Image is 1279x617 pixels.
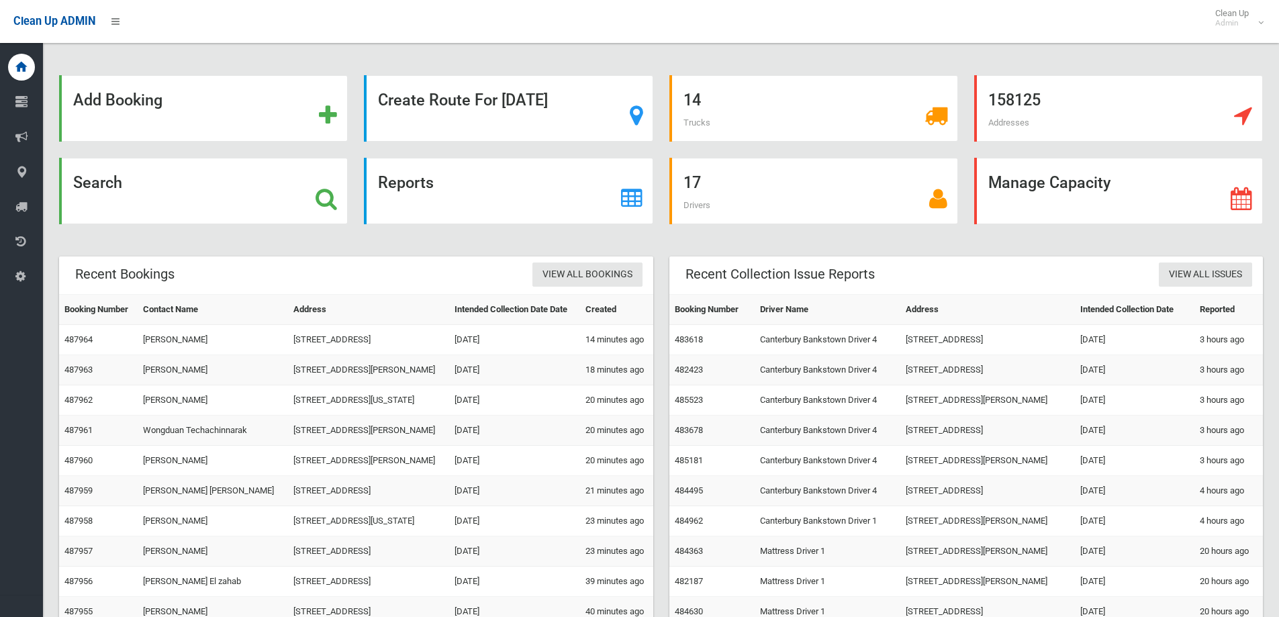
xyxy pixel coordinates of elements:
a: Manage Capacity [974,158,1263,224]
a: 487956 [64,576,93,586]
span: Drivers [683,200,710,210]
td: Canterbury Bankstown Driver 1 [755,506,901,536]
a: 487963 [64,365,93,375]
td: [PERSON_NAME] [138,506,287,536]
td: 3 hours ago [1194,355,1263,385]
th: Intended Collection Date [1075,295,1194,325]
span: Trucks [683,117,710,128]
td: [DATE] [449,416,580,446]
th: Address [900,295,1075,325]
td: [STREET_ADDRESS] [288,325,449,355]
a: 487955 [64,606,93,616]
td: [STREET_ADDRESS][PERSON_NAME] [900,536,1075,567]
a: 484495 [675,485,703,495]
td: [DATE] [1075,567,1194,597]
a: 487964 [64,334,93,344]
td: 23 minutes ago [580,506,653,536]
td: [DATE] [449,506,580,536]
td: [STREET_ADDRESS][US_STATE] [288,506,449,536]
td: 3 hours ago [1194,416,1263,446]
a: 483618 [675,334,703,344]
td: [STREET_ADDRESS][PERSON_NAME] [288,416,449,446]
td: 3 hours ago [1194,446,1263,476]
td: [STREET_ADDRESS][PERSON_NAME] [288,446,449,476]
td: [PERSON_NAME] [138,325,287,355]
td: [DATE] [1075,446,1194,476]
a: 483678 [675,425,703,435]
td: 20 hours ago [1194,567,1263,597]
td: [STREET_ADDRESS] [288,536,449,567]
a: 485523 [675,395,703,405]
td: 20 minutes ago [580,446,653,476]
strong: Add Booking [73,91,162,109]
td: [DATE] [1075,385,1194,416]
td: Canterbury Bankstown Driver 4 [755,325,901,355]
a: Create Route For [DATE] [364,75,653,142]
td: 23 minutes ago [580,536,653,567]
td: [STREET_ADDRESS][PERSON_NAME] [288,355,449,385]
td: [PERSON_NAME] [138,355,287,385]
td: [PERSON_NAME] [138,536,287,567]
a: Reports [364,158,653,224]
td: [DATE] [1075,476,1194,506]
td: Canterbury Bankstown Driver 4 [755,416,901,446]
td: Canterbury Bankstown Driver 4 [755,355,901,385]
td: [DATE] [449,385,580,416]
td: 39 minutes ago [580,567,653,597]
a: View All Bookings [532,263,643,287]
strong: Search [73,173,122,192]
td: Mattress Driver 1 [755,567,901,597]
td: [STREET_ADDRESS][US_STATE] [288,385,449,416]
td: Canterbury Bankstown Driver 4 [755,385,901,416]
td: [DATE] [1075,536,1194,567]
td: [DATE] [449,325,580,355]
a: 484962 [675,516,703,526]
a: 17 Drivers [669,158,958,224]
td: [STREET_ADDRESS][PERSON_NAME] [900,506,1075,536]
a: 487958 [64,516,93,526]
td: Canterbury Bankstown Driver 4 [755,446,901,476]
td: Mattress Driver 1 [755,536,901,567]
strong: 158125 [988,91,1041,109]
td: [PERSON_NAME] [138,385,287,416]
th: Created [580,295,653,325]
td: 20 minutes ago [580,416,653,446]
td: Wongduan Techachinnarak [138,416,287,446]
td: [PERSON_NAME] El zahab [138,567,287,597]
strong: Reports [378,173,434,192]
td: [STREET_ADDRESS] [288,567,449,597]
td: 14 minutes ago [580,325,653,355]
td: 18 minutes ago [580,355,653,385]
td: [STREET_ADDRESS][PERSON_NAME] [900,446,1075,476]
td: 20 hours ago [1194,536,1263,567]
th: Address [288,295,449,325]
td: 3 hours ago [1194,385,1263,416]
td: [STREET_ADDRESS] [900,476,1075,506]
a: View All Issues [1159,263,1252,287]
header: Recent Bookings [59,261,191,287]
th: Contact Name [138,295,287,325]
a: 158125 Addresses [974,75,1263,142]
a: 487959 [64,485,93,495]
th: Booking Number [59,295,138,325]
td: [DATE] [1075,355,1194,385]
td: [DATE] [1075,416,1194,446]
td: 4 hours ago [1194,506,1263,536]
span: Clean Up ADMIN [13,15,95,28]
td: [STREET_ADDRESS][PERSON_NAME] [900,567,1075,597]
td: 20 minutes ago [580,385,653,416]
a: 14 Trucks [669,75,958,142]
td: [PERSON_NAME] [138,446,287,476]
a: Add Booking [59,75,348,142]
a: 487962 [64,395,93,405]
th: Driver Name [755,295,901,325]
th: Booking Number [669,295,755,325]
a: 487957 [64,546,93,556]
strong: Manage Capacity [988,173,1110,192]
td: [STREET_ADDRESS] [900,416,1075,446]
td: [DATE] [1075,325,1194,355]
td: [DATE] [449,567,580,597]
td: [DATE] [449,355,580,385]
a: 482187 [675,576,703,586]
td: [DATE] [449,446,580,476]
